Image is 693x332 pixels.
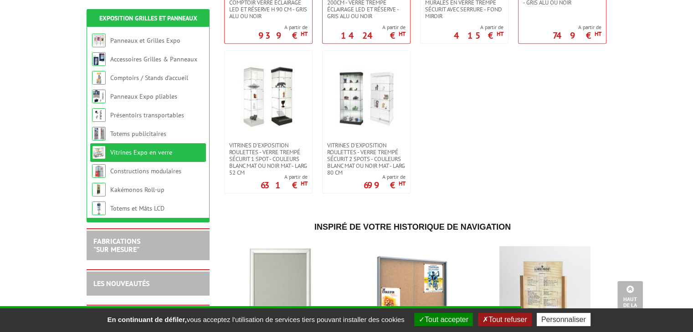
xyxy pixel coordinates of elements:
[110,204,164,212] a: Totems et Mâts LCD
[110,130,166,138] a: Totems publicitaires
[236,65,300,128] img: Vitrines d'exposition roulettes - verre trempé sécurit 1 spot - couleurs blanc mat ou noir mat - ...
[327,142,406,176] span: Vitrines d'exposition roulettes - verre trempé sécurit 2 spots - couleurs blanc mat ou noir mat -...
[103,316,409,323] span: vous acceptez l'utilisation de services tiers pouvant installer des cookies
[92,146,106,159] img: Vitrines Expo en verre
[92,127,106,141] img: Totems publicitaires
[497,30,503,38] sup: HT
[334,65,398,128] img: Vitrines d'exposition roulettes - verre trempé sécurit 2 spots - couleurs blanc mat ou noir mat -...
[537,313,590,326] button: Personnaliser (fenêtre modale)
[414,313,473,326] button: Tout accepter
[454,33,503,38] p: 415 €
[261,182,308,188] p: 631 €
[323,142,410,176] a: Vitrines d'exposition roulettes - verre trempé sécurit 2 spots - couleurs blanc mat ou noir mat -...
[93,236,140,254] a: FABRICATIONS"Sur Mesure"
[110,167,181,175] a: Constructions modulaires
[225,142,312,176] a: Vitrines d'exposition roulettes - verre trempé sécurit 1 spot - couleurs blanc mat ou noir mat - ...
[110,36,180,45] a: Panneaux et Grilles Expo
[399,180,406,187] sup: HT
[92,71,106,85] img: Comptoirs / Stands d'accueil
[454,24,503,31] span: A partir de
[92,164,106,178] img: Constructions modulaires
[341,33,406,38] p: 1424 €
[364,173,406,181] span: A partir de
[617,281,643,318] a: Haut de la page
[110,111,184,119] a: Présentoirs transportables
[92,34,106,47] img: Panneaux et Grilles Expo
[553,33,601,38] p: 749 €
[553,24,601,31] span: A partir de
[110,148,172,156] a: Vitrines Expo en verre
[258,33,308,38] p: 939 €
[301,180,308,187] sup: HT
[261,173,308,181] span: A partir de
[341,24,406,31] span: A partir de
[595,30,601,38] sup: HT
[399,30,406,38] sup: HT
[110,186,164,194] a: Kakémonos Roll-up
[110,74,188,82] a: Comptoirs / Stands d'accueil
[314,222,511,231] span: Inspiré de votre historique de navigation
[301,30,308,38] sup: HT
[258,24,308,31] span: A partir de
[110,92,177,101] a: Panneaux Expo pliables
[99,14,197,22] a: Exposition Grilles et Panneaux
[478,313,531,326] button: Tout refuser
[364,182,406,188] p: 699 €
[92,52,106,66] img: Accessoires Grilles & Panneaux
[92,90,106,103] img: Panneaux Expo pliables
[229,142,308,176] span: Vitrines d'exposition roulettes - verre trempé sécurit 1 spot - couleurs blanc mat ou noir mat - ...
[92,108,106,122] img: Présentoirs transportables
[92,201,106,215] img: Totems et Mâts LCD
[110,55,197,63] a: Accessoires Grilles & Panneaux
[92,183,106,196] img: Kakémonos Roll-up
